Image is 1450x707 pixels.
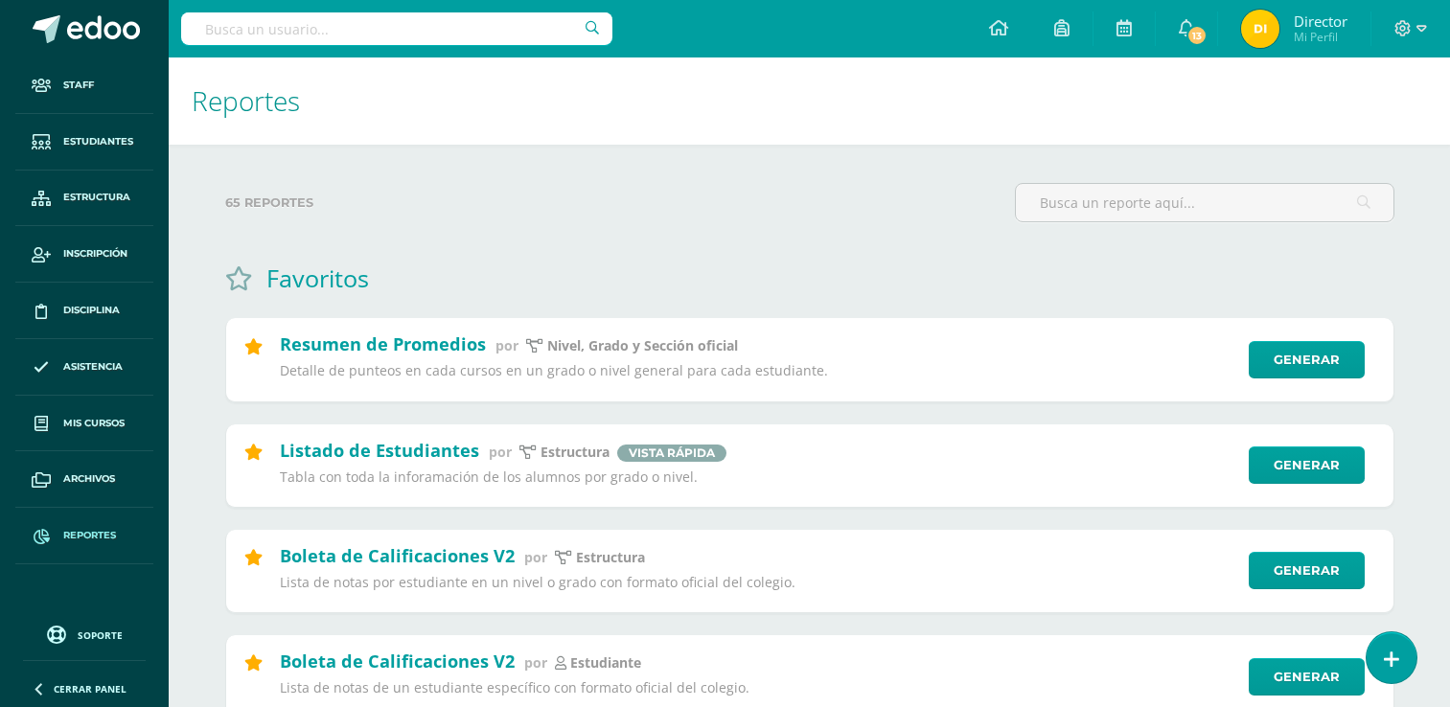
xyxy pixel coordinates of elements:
a: Inscripción [15,226,153,283]
span: por [524,548,547,566]
span: Cerrar panel [54,682,127,696]
span: 13 [1186,25,1208,46]
p: Lista de notas de un estudiante específico con formato oficial del colegio. [280,679,1236,696]
p: Detalle de punteos en cada cursos en un grado o nivel general para cada estudiante. [280,362,1236,379]
span: por [524,653,547,672]
h2: Listado de Estudiantes [280,439,479,462]
a: Reportes [15,508,153,564]
h2: Boleta de Calificaciones V2 [280,650,515,673]
span: Archivos [63,471,115,487]
label: 65 reportes [225,183,1000,222]
a: Asistencia [15,339,153,396]
span: Director [1294,11,1347,31]
span: Disciplina [63,303,120,318]
p: Tabla con toda la inforamación de los alumnos por grado o nivel. [280,468,1236,486]
a: Disciplina [15,283,153,339]
input: Busca un usuario... [181,12,612,45]
img: 608136e48c3c14518f2ea00dfaf80bc2.png [1241,10,1279,48]
span: Mi Perfil [1294,29,1347,45]
h1: Favoritos [266,262,369,294]
a: Generar [1249,552,1365,589]
span: Staff [63,78,94,93]
input: Busca un reporte aquí... [1016,184,1393,221]
p: Estructura [576,549,645,566]
span: por [495,336,518,354]
h2: Resumen de Promedios [280,332,486,355]
span: Vista rápida [617,445,726,462]
a: Staff [15,57,153,114]
p: estudiante [570,654,641,672]
p: Nivel, Grado y Sección oficial [547,337,738,354]
a: Generar [1249,446,1365,484]
p: estructura [541,444,610,461]
a: Soporte [23,621,146,647]
a: Estructura [15,171,153,227]
span: Mis cursos [63,416,125,431]
span: Inscripción [63,246,127,262]
a: Archivos [15,451,153,508]
h2: Boleta de Calificaciones V2 [280,544,515,567]
span: Estructura [63,190,130,205]
p: Lista de notas por estudiante en un nivel o grado con formato oficial del colegio. [280,574,1236,591]
span: por [489,443,512,461]
span: Reportes [63,528,116,543]
a: Generar [1249,658,1365,696]
span: Reportes [192,82,300,119]
span: Estudiantes [63,134,133,149]
span: Asistencia [63,359,123,375]
a: Estudiantes [15,114,153,171]
a: Generar [1249,341,1365,378]
span: Soporte [78,628,123,642]
a: Mis cursos [15,396,153,452]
